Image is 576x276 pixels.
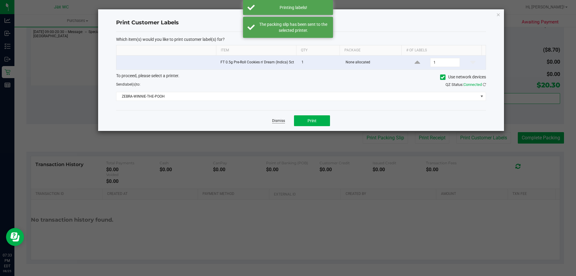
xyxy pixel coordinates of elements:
iframe: Resource center [6,228,24,246]
span: Connected [463,82,482,87]
h4: Print Customer Labels [116,19,486,27]
span: Send to: [116,82,140,86]
td: FT 0.5g Pre-Roll Cookies n' Dream (Indica) 5ct [217,56,298,69]
div: The packing slip has been sent to the selected printer. [258,21,328,33]
th: Qty [296,45,340,56]
p: Which item(s) would you like to print customer label(s) for? [116,37,486,42]
th: # of labels [401,45,481,56]
th: Package [340,45,401,56]
button: Print [294,115,330,126]
div: Printing labels! [258,5,328,11]
div: To proceed, please select a printer. [112,73,490,82]
label: Use network devices [440,74,486,80]
td: 1 [298,56,342,69]
span: Print [307,118,316,123]
td: None allocated [342,56,405,69]
span: QZ Status: [445,82,486,87]
th: Item [216,45,296,56]
a: Dismiss [272,118,285,123]
span: ZEBRA-WINNIE-THE-POOH [116,92,478,101]
span: label(s) [124,82,136,86]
